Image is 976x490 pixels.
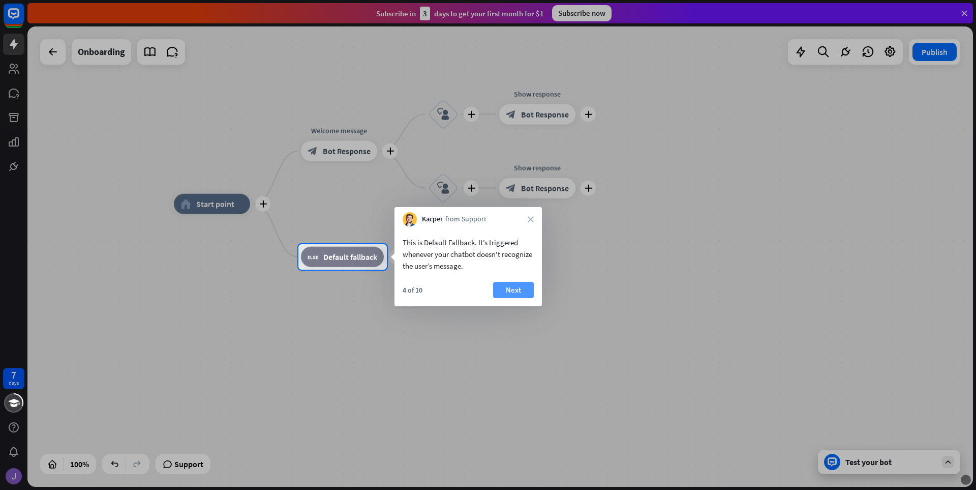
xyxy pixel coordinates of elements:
[308,252,318,262] i: block_fallback
[961,475,971,485] div: What Font?
[403,285,422,295] div: 4 of 10
[422,214,443,224] span: Kacper
[528,216,534,222] i: close
[493,282,534,298] button: Next
[403,237,534,272] div: This is Default Fallback. It’s triggered whenever your chatbot doesn't recognize the user’s message.
[323,252,377,262] span: Default fallback
[445,214,486,224] span: from Support
[8,4,39,35] button: Open LiveChat chat widget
